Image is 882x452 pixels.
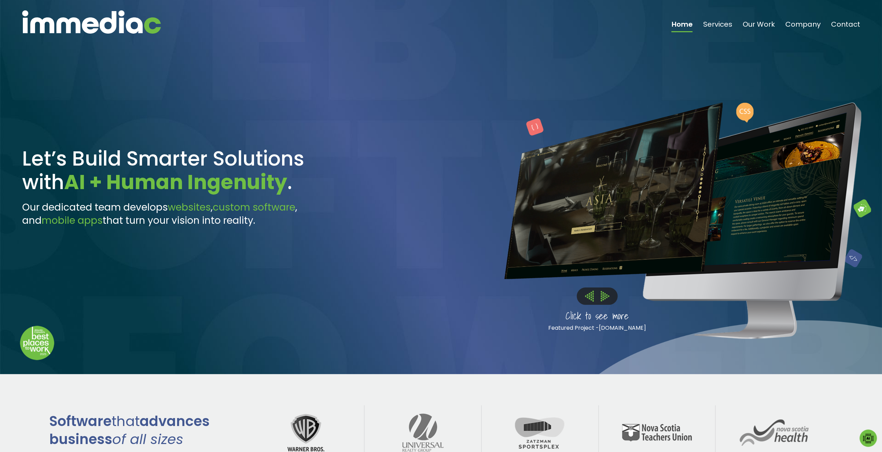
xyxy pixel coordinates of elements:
img: nsHealthLogo.png [733,419,815,446]
img: Down [20,326,54,360]
img: universalLogo.png [395,414,451,452]
span: websites [168,201,211,214]
p: Click to see more [510,308,684,324]
img: Blue%20Block.png [845,249,862,267]
img: Asia Halifax [504,103,723,279]
img: Green%20Block.png [854,200,871,218]
a: Our Work [742,21,775,32]
span: mobile apps [42,214,103,227]
img: sportsplexLogo.png [508,416,572,450]
img: Asia Halifax [654,112,847,268]
img: nstuLogo.png [615,424,699,442]
h1: Let’s Build Smarter Solutions with . [22,147,347,194]
span: AI + Human Ingenuity [64,168,287,196]
img: immediac [22,10,161,34]
span: of all sizes [112,429,183,449]
p: Featured Project - [510,324,684,333]
span: custom software [213,201,295,214]
a: Company [785,21,820,32]
img: Warner_Bros._logo.png [280,414,331,451]
h2: Software advances business [49,412,237,448]
a: Contact [831,21,860,32]
a: Services [703,21,732,32]
a: [DOMAIN_NAME] [599,324,646,332]
a: Home [671,21,692,32]
span: that [112,411,140,431]
img: Left%20Arrow.png [585,291,594,301]
h3: Our dedicated team develops , , and that turn your vision into reality. [22,201,347,227]
img: Right%20Arrow.png [601,291,609,301]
